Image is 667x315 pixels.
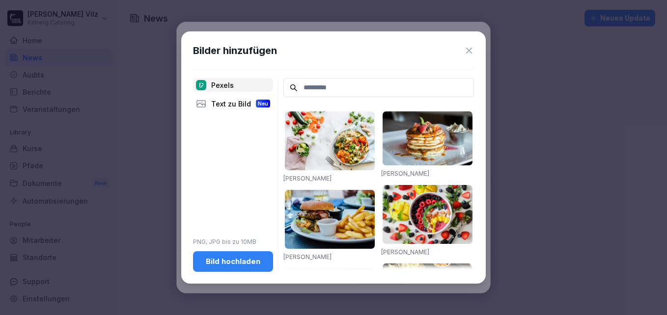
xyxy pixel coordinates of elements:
[196,80,206,90] img: pexels.png
[256,100,270,107] div: Neu
[381,248,429,256] a: [PERSON_NAME]
[201,256,265,267] div: Bild hochladen
[283,253,332,261] a: [PERSON_NAME]
[285,190,375,249] img: pexels-photo-70497.jpeg
[285,111,375,170] img: pexels-photo-1640777.jpeg
[193,251,273,272] button: Bild hochladen
[193,78,273,92] div: Pexels
[193,237,273,246] p: PNG, JPG bis zu 10MB
[283,175,332,182] a: [PERSON_NAME]
[383,263,472,313] img: pexels-photo-958545.jpeg
[383,111,472,165] img: pexels-photo-376464.jpeg
[383,185,472,244] img: pexels-photo-1099680.jpeg
[193,97,273,110] div: Text zu Bild
[193,43,277,58] h1: Bilder hinzufügen
[381,170,429,177] a: [PERSON_NAME]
